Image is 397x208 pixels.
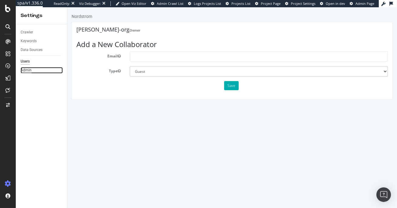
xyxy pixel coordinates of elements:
a: Projects List [226,1,251,6]
span: Project Settings [291,1,315,6]
a: Open in dev [320,1,345,6]
div: Open Intercom Messenger [376,187,391,202]
div: Admin [21,67,32,73]
div: Keywords [21,38,37,44]
div: Nordstrom [4,6,25,12]
span: Open Viz Editor [122,1,146,6]
strong: Owner [62,21,73,25]
a: Project Page [255,1,281,6]
button: Email [50,46,53,51]
h3: Add a New Collaborator [9,33,321,41]
label: Email [5,44,58,51]
div: ReadOnly: [54,1,70,6]
div: Crawler [21,29,33,36]
a: Admin [21,67,63,73]
a: Project Settings [285,1,315,6]
div: Users [21,58,30,65]
a: Admin Crawl List [151,1,183,6]
span: Admin Crawl List [157,1,183,6]
a: Crawler [21,29,63,36]
span: Projects List [231,1,251,6]
label: Type [5,59,58,66]
a: Keywords [21,38,63,44]
a: Users [21,58,63,65]
a: Admin Page [350,1,374,6]
div: Viz Debugger: [79,1,101,6]
div: Settings [21,12,62,19]
button: Type [50,61,53,66]
h4: [PERSON_NAME]-org [9,19,321,26]
div: Data Sources [21,47,42,53]
span: Project Page [261,1,281,6]
span: Open in dev [326,1,345,6]
a: Open Viz Editor [116,1,146,6]
span: Logs Projects List [194,1,221,6]
button: Save [157,74,171,83]
a: Data Sources [21,47,63,53]
a: Logs Projects List [188,1,221,6]
span: Admin Page [355,1,374,6]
